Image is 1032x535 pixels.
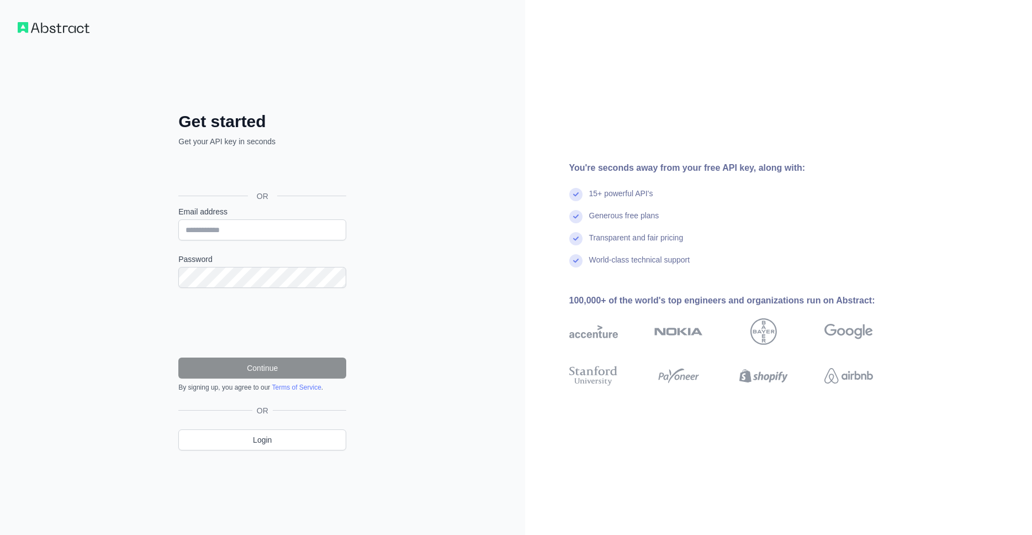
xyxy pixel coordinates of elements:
a: Login [178,429,346,450]
div: Generous free plans [589,210,659,232]
div: Transparent and fair pricing [589,232,684,254]
label: Email address [178,206,346,217]
img: check mark [569,210,583,223]
img: nokia [654,318,703,345]
p: Get your API key in seconds [178,136,346,147]
div: You're seconds away from your free API key, along with: [569,161,908,175]
img: Workflow [18,22,89,33]
iframe: reCAPTCHA [178,301,346,344]
div: By signing up, you agree to our . [178,383,346,392]
img: payoneer [654,364,703,388]
a: Terms of Service [272,384,321,391]
div: 100,000+ of the world's top engineers and organizations run on Abstract: [569,294,908,307]
img: check mark [569,188,583,201]
iframe: Sign in with Google Button [173,159,350,183]
img: shopify [739,364,788,388]
h2: Get started [178,112,346,132]
span: OR [248,191,277,202]
label: Password [178,254,346,265]
img: stanford university [569,364,618,388]
img: accenture [569,318,618,345]
div: World-class technical support [589,254,690,276]
img: airbnb [824,364,873,388]
div: 15+ powerful API's [589,188,653,210]
img: check mark [569,254,583,267]
img: google [824,318,873,345]
span: OR [252,405,273,416]
img: check mark [569,232,583,245]
img: bayer [750,318,777,345]
button: Continue [178,358,346,379]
